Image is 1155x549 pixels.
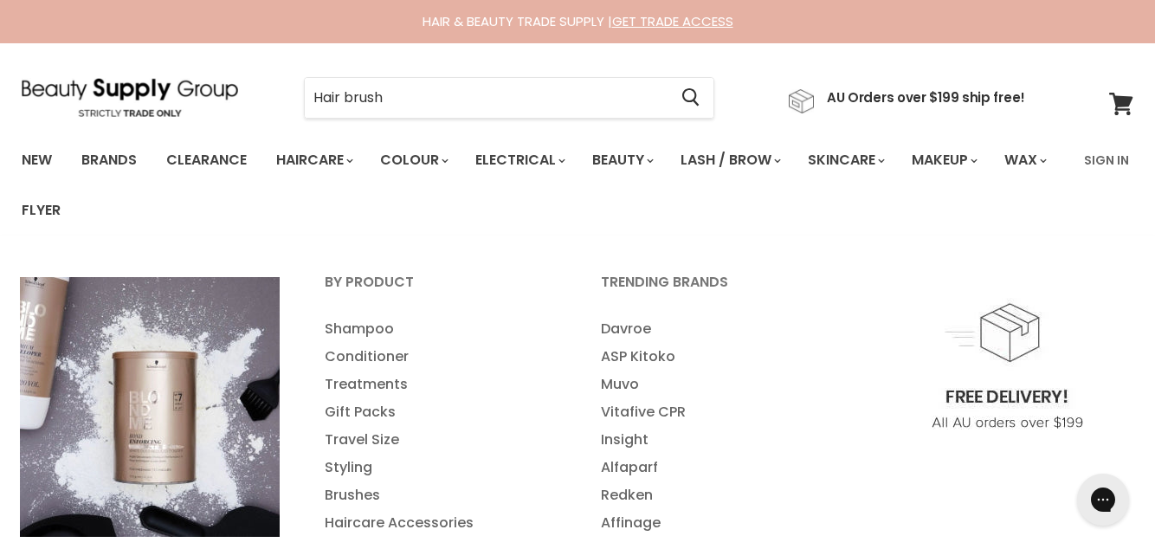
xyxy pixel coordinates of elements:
a: Makeup [899,142,988,178]
button: Search [668,78,713,118]
a: Beauty [579,142,664,178]
ul: Main menu [303,315,576,537]
a: Conditioner [303,343,576,371]
a: Styling [303,454,576,481]
a: Haircare Accessories [303,509,576,537]
a: Brands [68,142,150,178]
a: Shampoo [303,315,576,343]
a: Gift Packs [303,398,576,426]
a: Trending Brands [579,268,852,312]
a: Davroe [579,315,852,343]
a: Haircare [263,142,364,178]
a: Insight [579,426,852,454]
a: ASP Kitoko [579,343,852,371]
a: Travel Size [303,426,576,454]
a: New [9,142,65,178]
a: Flyer [9,192,74,229]
a: Colour [367,142,459,178]
a: Electrical [462,142,576,178]
iframe: Gorgias live chat messenger [1068,468,1138,532]
a: Clearance [153,142,260,178]
a: Vitafive CPR [579,398,852,426]
a: Alfaparf [579,454,852,481]
a: Wax [991,142,1057,178]
a: Lash / Brow [668,142,791,178]
a: Muvo [579,371,852,398]
a: Skincare [795,142,895,178]
ul: Main menu [9,135,1074,236]
form: Product [304,77,714,119]
a: Redken [579,481,852,509]
input: Search [305,78,668,118]
a: Affinage [579,509,852,537]
ul: Main menu [579,315,852,537]
a: Brushes [303,481,576,509]
a: Treatments [303,371,576,398]
a: By Product [303,268,576,312]
a: Sign In [1074,142,1139,178]
a: GET TRADE ACCESS [612,12,733,30]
